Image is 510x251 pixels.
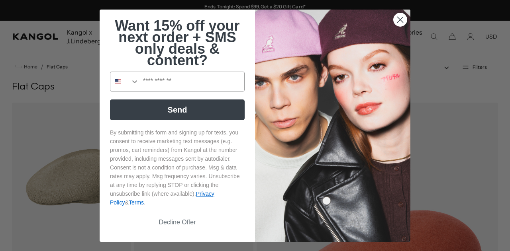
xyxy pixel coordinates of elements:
button: Send [110,99,245,120]
p: By submitting this form and signing up for texts, you consent to receive marketing text messages ... [110,128,245,207]
button: Close dialog [393,13,407,27]
span: Want 15% off your next order + SMS only deals & content? [115,18,239,68]
button: Search Countries [110,72,139,91]
input: Phone Number [139,72,244,91]
img: 4fd34567-b031-494e-b820-426212470989.jpeg [255,10,410,242]
a: Terms [129,199,144,206]
button: Decline Offer [110,215,245,230]
img: United States [115,78,121,85]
